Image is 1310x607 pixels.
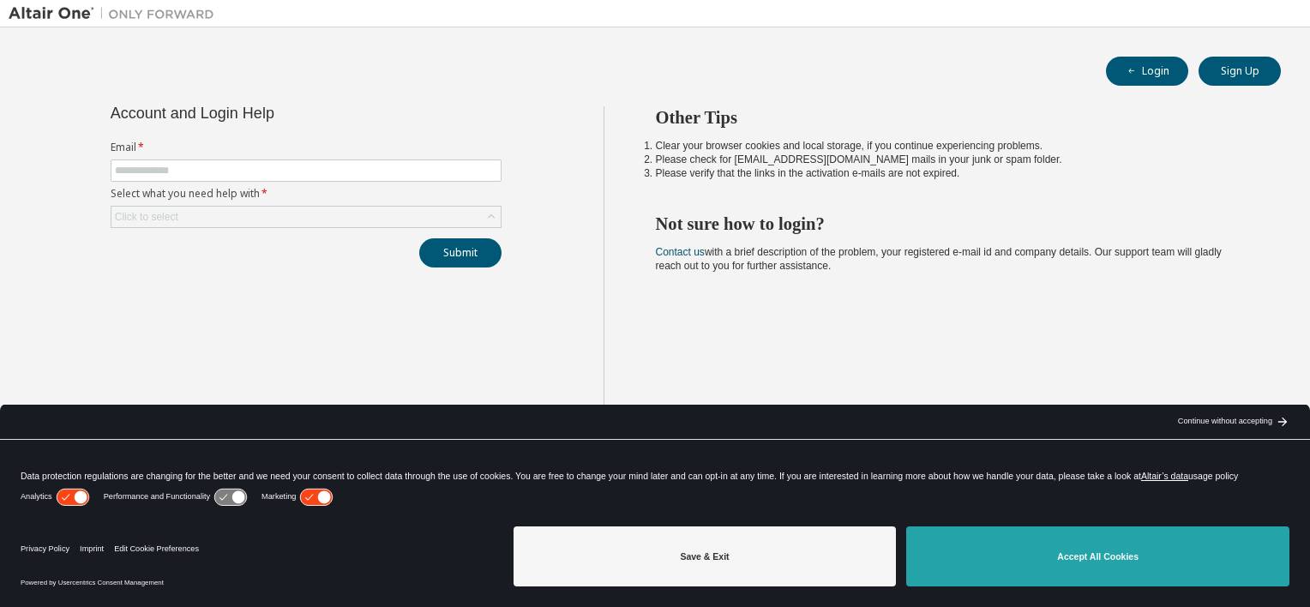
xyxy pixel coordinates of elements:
[1106,57,1188,86] button: Login
[111,106,424,120] div: Account and Login Help
[656,166,1251,180] li: Please verify that the links in the activation e-mails are not expired.
[656,153,1251,166] li: Please check for [EMAIL_ADDRESS][DOMAIN_NAME] mails in your junk or spam folder.
[111,187,502,201] label: Select what you need help with
[656,139,1251,153] li: Clear your browser cookies and local storage, if you continue experiencing problems.
[656,246,705,258] a: Contact us
[656,213,1251,235] h2: Not sure how to login?
[656,106,1251,129] h2: Other Tips
[111,141,502,154] label: Email
[656,246,1222,272] span: with a brief description of the problem, your registered e-mail id and company details. Our suppo...
[111,207,501,227] div: Click to select
[115,210,178,224] div: Click to select
[9,5,223,22] img: Altair One
[419,238,502,267] button: Submit
[1199,57,1281,86] button: Sign Up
